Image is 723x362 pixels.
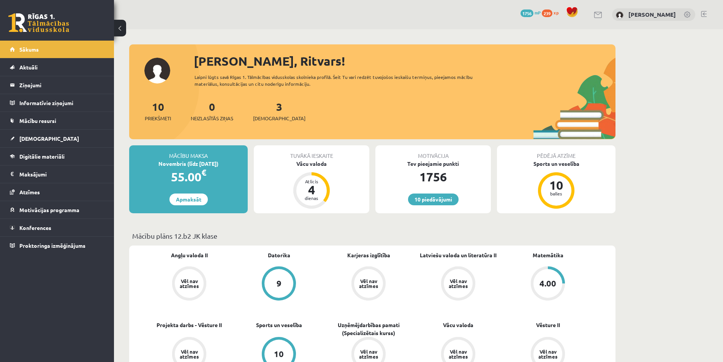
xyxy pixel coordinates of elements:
[375,145,491,160] div: Motivācija
[129,168,248,186] div: 55.00
[129,160,248,168] div: Novembris (līdz [DATE])
[537,349,558,359] div: Vēl nav atzīmes
[19,224,51,231] span: Konferences
[19,64,38,71] span: Aktuāli
[19,153,65,160] span: Digitālie materiāli
[145,115,171,122] span: Priekšmeti
[234,266,324,302] a: 9
[191,115,233,122] span: Neizlasītās ziņas
[19,189,40,195] span: Atzīmes
[157,321,222,329] a: Projekta darbs - Vēsture II
[497,160,615,168] div: Sports un veselība
[8,13,69,32] a: Rīgas 1. Tālmācības vidusskola
[19,46,39,53] span: Sākums
[194,52,615,70] div: [PERSON_NAME], Ritvars!
[19,165,104,183] legend: Maksājumi
[628,11,676,18] a: [PERSON_NAME]
[10,165,104,183] a: Maksājumi
[169,194,208,205] a: Apmaksāt
[413,266,503,302] a: Vēl nav atzīmes
[179,349,200,359] div: Vēl nav atzīmes
[10,183,104,201] a: Atzīmes
[300,184,323,196] div: 4
[448,279,469,288] div: Vēl nav atzīmes
[443,321,473,329] a: Vācu valoda
[195,74,486,87] div: Laipni lūgts savā Rīgas 1. Tālmācības vidusskolas skolnieka profilā. Šeit Tu vari redzēt tuvojošo...
[19,206,79,213] span: Motivācijas programma
[616,11,623,19] img: Ritvars Lauva
[277,279,282,288] div: 9
[535,9,541,16] span: mP
[545,191,568,196] div: balles
[10,94,104,112] a: Informatīvie ziņojumi
[191,100,233,122] a: 0Neizlasītās ziņas
[254,145,369,160] div: Tuvākā ieskaite
[10,76,104,94] a: Ziņojumi
[19,94,104,112] legend: Informatīvie ziņojumi
[144,266,234,302] a: Vēl nav atzīmes
[10,148,104,165] a: Digitālie materiāli
[375,168,491,186] div: 1756
[554,9,558,16] span: xp
[256,321,302,329] a: Sports un veselība
[358,349,379,359] div: Vēl nav atzīmes
[10,201,104,219] a: Motivācijas programma
[274,350,284,358] div: 10
[375,160,491,168] div: Tev pieejamie punkti
[533,251,563,259] a: Matemātika
[503,266,593,302] a: 4.00
[300,179,323,184] div: Atlicis
[19,135,79,142] span: [DEMOGRAPHIC_DATA]
[539,279,556,288] div: 4.00
[520,9,533,17] span: 1756
[254,160,369,210] a: Vācu valoda Atlicis 4 dienas
[448,349,469,359] div: Vēl nav atzīmes
[347,251,390,259] a: Karjeras izglītība
[545,179,568,191] div: 10
[10,58,104,76] a: Aktuāli
[324,266,413,302] a: Vēl nav atzīmes
[19,117,56,124] span: Mācību resursi
[10,219,104,236] a: Konferences
[171,251,208,259] a: Angļu valoda II
[19,76,104,94] legend: Ziņojumi
[520,9,541,16] a: 1756 mP
[497,145,615,160] div: Pēdējā atzīme
[10,112,104,129] a: Mācību resursi
[10,130,104,147] a: [DEMOGRAPHIC_DATA]
[132,231,612,241] p: Mācību plāns 12.b2 JK klase
[10,41,104,58] a: Sākums
[253,100,305,122] a: 3[DEMOGRAPHIC_DATA]
[420,251,497,259] a: Latviešu valoda un literatūra II
[497,160,615,210] a: Sports un veselība 10 balles
[542,9,562,16] a: 239 xp
[129,145,248,160] div: Mācību maksa
[536,321,560,329] a: Vēsture II
[253,115,305,122] span: [DEMOGRAPHIC_DATA]
[10,237,104,254] a: Proktoringa izmēģinājums
[145,100,171,122] a: 10Priekšmeti
[179,279,200,288] div: Vēl nav atzīmes
[19,242,85,249] span: Proktoringa izmēģinājums
[358,279,379,288] div: Vēl nav atzīmes
[408,194,459,205] a: 10 piedāvājumi
[324,321,413,337] a: Uzņēmējdarbības pamati (Specializētais kurss)
[300,196,323,200] div: dienas
[542,9,552,17] span: 239
[268,251,290,259] a: Datorika
[201,167,206,178] span: €
[254,160,369,168] div: Vācu valoda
